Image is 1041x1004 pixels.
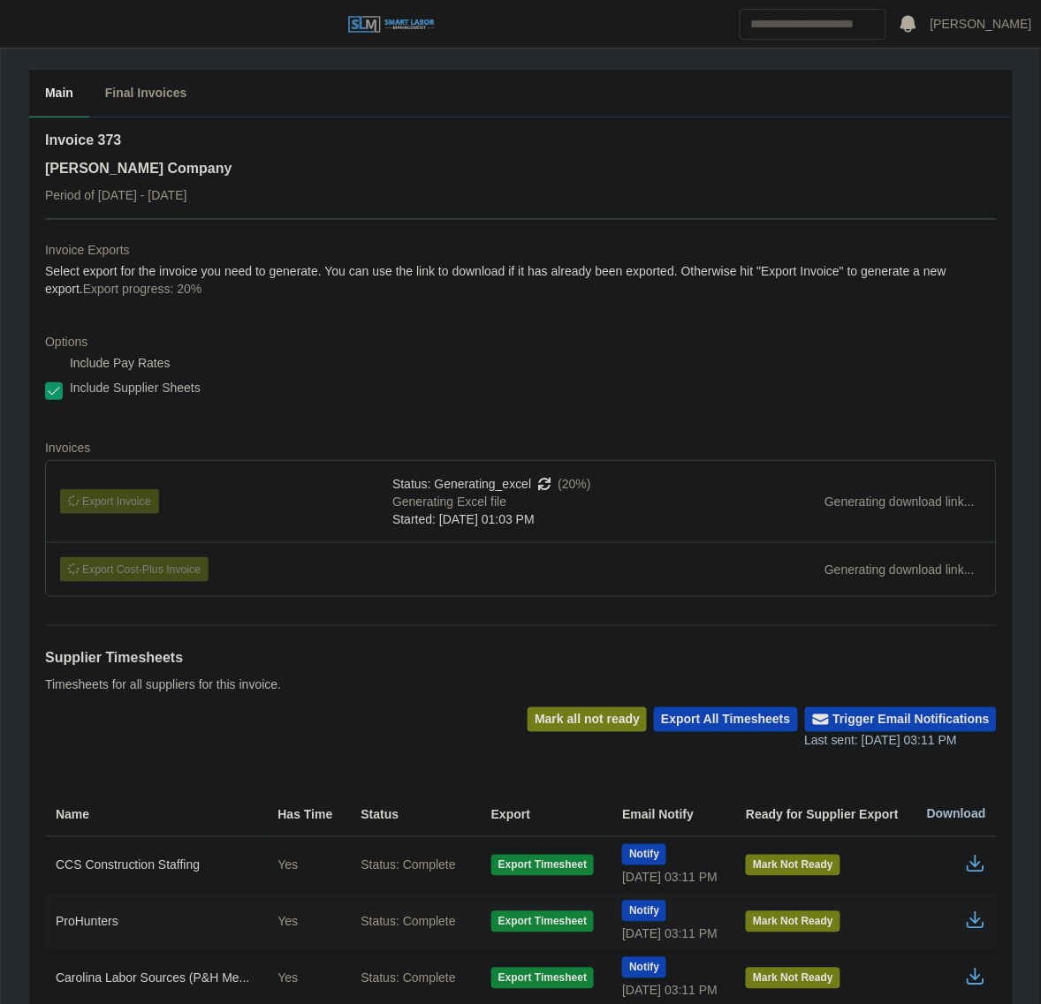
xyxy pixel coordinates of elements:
button: Notify [622,844,666,865]
span: (20%) [558,475,590,493]
button: Notify [622,957,666,978]
dt: Invoices [45,439,997,457]
label: Include Supplier Sheets [70,379,201,396]
a: [PERSON_NAME] [931,15,1032,34]
button: Export Invoice [60,489,159,514]
div: Generating download link... [824,561,975,578]
th: Name [45,793,263,837]
button: Mark Not Ready [746,855,840,876]
button: Trigger Email Notifications [805,707,997,732]
h1: Supplier Timesheets [45,647,281,668]
button: Mark Not Ready [746,968,840,989]
div: [DATE] 03:11 PM [622,869,718,887]
td: Yes [263,894,346,950]
td: ProHunters [45,894,263,950]
dd: Select export for the invoice you need to generate. You can use the link to download if it has al... [45,262,997,298]
div: [DATE] 03:11 PM [622,982,718,1000]
button: Export All Timesheets [654,707,797,732]
img: SLM Logo [347,15,436,34]
button: Export Timesheet [491,855,594,876]
td: Yes [263,837,346,895]
th: Email Notify [608,793,732,837]
span: Status: Complete [361,970,455,987]
th: Has Time [263,793,346,837]
button: Notify [622,901,666,922]
p: Period of [DATE] - [DATE] [45,186,232,204]
dt: Options [45,333,997,351]
label: Include Pay Rates [70,354,171,372]
div: Generating Excel file [392,493,591,510]
div: Started: [DATE] 01:03 PM [392,510,591,528]
button: Final Invoices [89,70,203,117]
p: Timesheets for all suppliers for this invoice. [45,676,281,693]
h2: Invoice 373 [45,130,232,151]
dt: Invoice Exports [45,241,997,259]
td: CCS Construction Staffing [45,837,263,895]
button: Mark Not Ready [746,911,840,932]
span: Status: Complete [361,857,455,874]
th: Ready for Supplier Export [732,793,913,837]
span: Status: Complete [361,913,455,931]
button: Export Timesheet [491,968,594,989]
button: Export Timesheet [491,911,594,932]
th: Status [346,793,476,837]
h3: [PERSON_NAME] Company [45,158,232,179]
input: Search [740,9,886,40]
span: Export progress: 20% [83,282,202,296]
th: Export [477,793,609,837]
div: Generating download link... [824,493,975,510]
button: Export Cost-Plus Invoice [60,557,209,582]
div: Last sent: [DATE] 03:11 PM [805,732,997,751]
th: Download [913,793,997,837]
button: Main [29,70,89,117]
button: Mark all not ready [528,707,647,732]
div: [DATE] 03:11 PM [622,925,718,943]
span: Status: Generating_excel [392,475,531,493]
